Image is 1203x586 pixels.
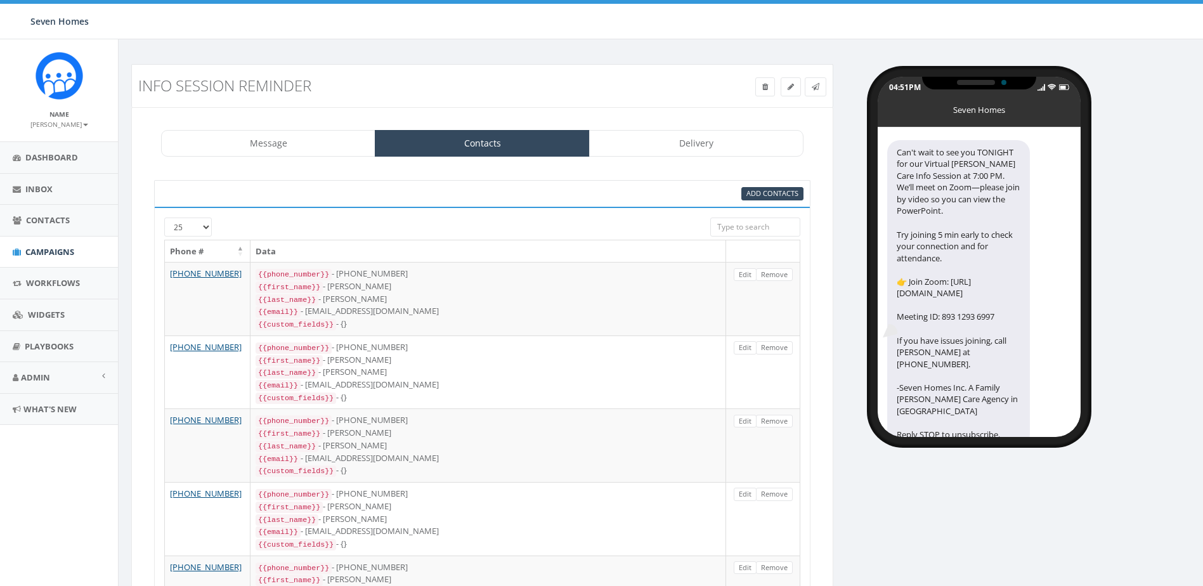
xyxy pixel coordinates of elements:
div: - [EMAIL_ADDRESS][DOMAIN_NAME] [256,525,720,538]
code: {{email}} [256,453,301,465]
a: [PHONE_NUMBER] [170,488,242,499]
div: - [EMAIL_ADDRESS][DOMAIN_NAME] [256,379,720,391]
span: Contacts [26,214,70,226]
span: Campaigns [25,246,74,257]
code: {{custom_fields}} [256,393,336,404]
span: Edit Campaign [788,81,794,92]
code: {{first_name}} [256,428,323,439]
a: Contacts [375,130,589,157]
a: [PHONE_NUMBER] [170,268,242,279]
code: {{phone_number}} [256,269,332,280]
code: {{last_name}} [256,367,318,379]
div: - {} [256,318,720,330]
code: {{custom_fields}} [256,466,336,477]
div: - [PERSON_NAME] [256,573,720,586]
div: - [PERSON_NAME] [256,439,720,452]
a: Remove [756,488,793,501]
th: Data [250,240,726,263]
div: - [PHONE_NUMBER] [256,414,720,427]
a: Remove [756,268,793,282]
div: - [PHONE_NUMBER] [256,341,720,354]
a: Edit [734,268,757,282]
div: - [PERSON_NAME] [256,500,720,513]
code: {{phone_number}} [256,342,332,354]
span: Send Test Message [812,81,819,92]
div: - [PHONE_NUMBER] [256,561,720,574]
code: {{custom_fields}} [256,539,336,550]
div: - [PERSON_NAME] [256,293,720,306]
code: {{first_name}} [256,502,323,513]
div: - [PERSON_NAME] [256,354,720,367]
a: [PHONE_NUMBER] [170,341,242,353]
div: - [PERSON_NAME] [256,427,720,439]
div: - [PHONE_NUMBER] [256,268,720,280]
input: Type to search [710,218,800,237]
code: {{last_name}} [256,294,318,306]
div: Can't wait to see you TONIGHT for our Virtual [PERSON_NAME] Care Info Session at 7:00 PM. We’ll m... [887,140,1030,447]
span: Workflows [26,277,80,289]
a: Remove [756,561,793,575]
div: - {} [256,464,720,477]
code: {{email}} [256,306,301,318]
span: Add Contacts [746,188,798,198]
code: {{last_name}} [256,441,318,452]
span: Seven Homes [30,15,89,27]
a: Message [161,130,375,157]
a: Edit [734,488,757,501]
span: What's New [23,403,77,415]
div: - [PERSON_NAME] [256,366,720,379]
th: Phone #: activate to sort column descending [165,240,250,263]
span: Delete Campaign [762,81,768,92]
a: Edit [734,561,757,575]
div: - {} [256,538,720,550]
div: - [EMAIL_ADDRESS][DOMAIN_NAME] [256,305,720,318]
code: {{phone_number}} [256,415,332,427]
a: Edit [734,341,757,355]
div: Seven Homes [947,104,1011,110]
div: - [PERSON_NAME] [256,280,720,293]
a: Remove [756,415,793,428]
code: {{custom_fields}} [256,319,336,330]
code: {{first_name}} [256,355,323,367]
a: Remove [756,341,793,355]
div: - {} [256,391,720,404]
code: {{first_name}} [256,575,323,586]
a: Edit [734,415,757,428]
code: {{last_name}} [256,514,318,526]
small: [PERSON_NAME] [30,120,88,129]
a: Delivery [589,130,803,157]
a: [PHONE_NUMBER] [170,561,242,573]
div: - [PERSON_NAME] [256,513,720,526]
span: Widgets [28,309,65,320]
code: {{phone_number}} [256,563,332,574]
code: {{email}} [256,380,301,391]
code: {{phone_number}} [256,489,332,500]
code: {{first_name}} [256,282,323,293]
h3: Info Session Reminder [138,77,649,94]
code: {{email}} [256,526,301,538]
div: - [PHONE_NUMBER] [256,488,720,500]
div: - [EMAIL_ADDRESS][DOMAIN_NAME] [256,452,720,465]
a: Add Contacts [741,187,803,200]
span: CSV files only [746,188,798,198]
img: Rally_Corp_Icon.png [36,52,83,100]
div: 04:51PM [889,82,921,93]
span: Admin [21,372,50,383]
span: Inbox [25,183,53,195]
a: [PERSON_NAME] [30,118,88,129]
span: Dashboard [25,152,78,163]
a: [PHONE_NUMBER] [170,414,242,426]
small: Name [49,110,69,119]
span: Playbooks [25,341,74,352]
